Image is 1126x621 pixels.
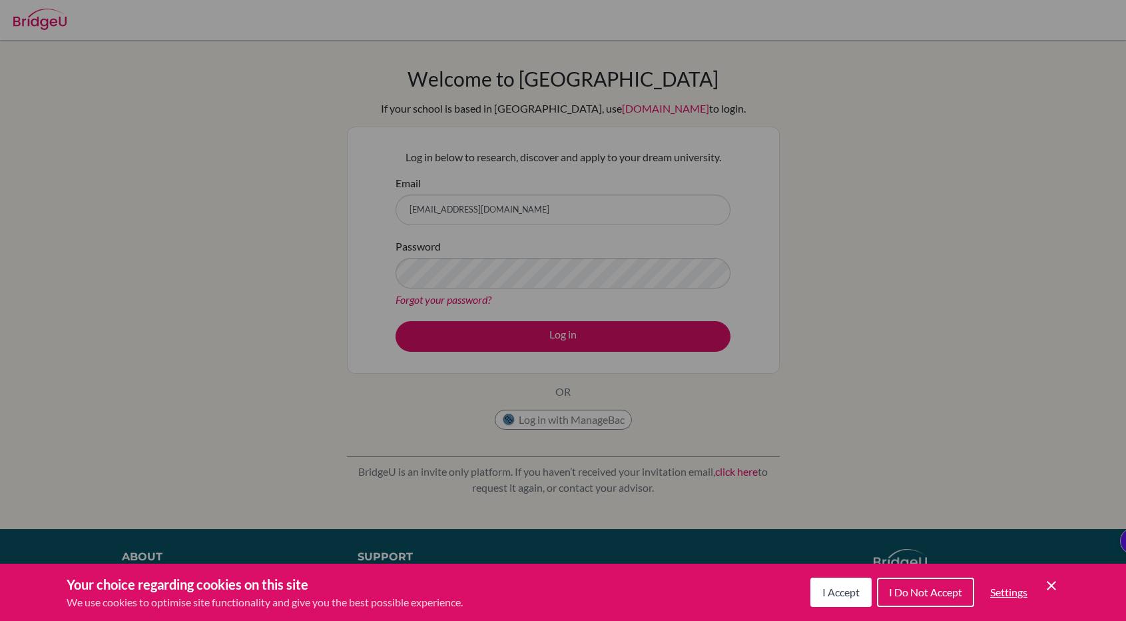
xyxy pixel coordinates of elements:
p: We use cookies to optimise site functionality and give you the best possible experience. [67,594,463,610]
button: Settings [980,579,1038,606]
span: I Accept [822,586,860,598]
span: I Do Not Accept [889,586,962,598]
h3: Your choice regarding cookies on this site [67,574,463,594]
span: Settings [990,586,1027,598]
button: I Do Not Accept [877,578,974,607]
button: I Accept [810,578,872,607]
button: Save and close [1043,578,1059,594]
